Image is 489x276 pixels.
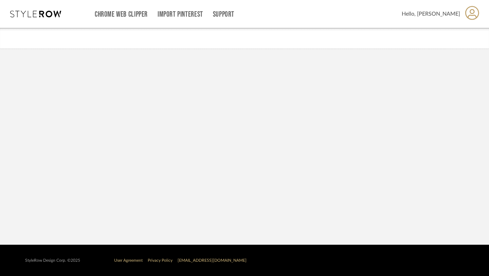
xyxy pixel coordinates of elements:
a: Support [213,12,234,17]
div: StyleRow Design Corp. ©2025 [25,258,80,263]
a: Import Pinterest [158,12,203,17]
a: [EMAIL_ADDRESS][DOMAIN_NAME] [178,258,247,262]
a: Privacy Policy [148,258,173,262]
a: User Agreement [114,258,143,262]
span: Hello, [PERSON_NAME] [402,10,460,18]
a: Chrome Web Clipper [95,12,148,17]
